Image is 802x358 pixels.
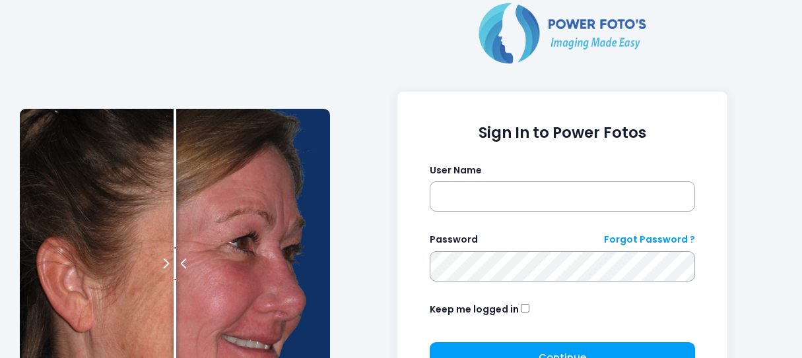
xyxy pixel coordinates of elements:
[604,233,695,247] a: Forgot Password ?
[430,303,519,316] label: Keep me logged in
[430,233,478,247] label: Password
[430,124,696,142] h1: Sign In to Power Fotos
[430,164,482,177] label: User Name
